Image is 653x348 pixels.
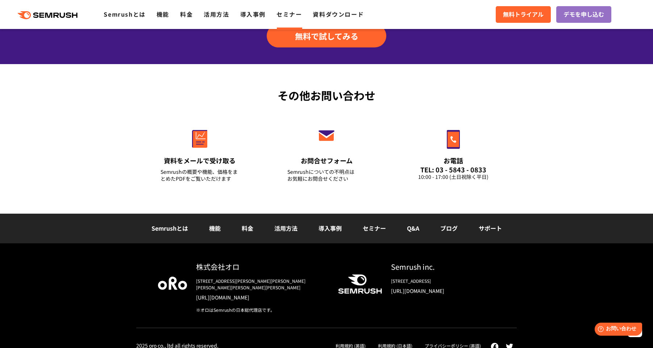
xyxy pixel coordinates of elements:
div: TEL: 03 - 5843 - 0833 [414,165,492,173]
a: セミナー [363,224,386,232]
div: ※オロはSemrushの日本総代理店です。 [196,307,326,313]
a: 料金 [180,10,193,18]
a: Semrushとは [104,10,145,18]
a: [URL][DOMAIN_NAME] [391,287,495,294]
span: 無料トライアル [503,10,544,19]
div: 10:00 - 17:00 (土日祝除く平日) [414,173,492,180]
a: 無料で試してみる [267,24,386,47]
a: セミナー [276,10,302,18]
div: Semrushについての不明点は お気軽にお問合せください [287,168,366,182]
span: 無料で試してみる [295,30,358,41]
a: デモを申し込む [556,6,611,23]
div: [STREET_ADDRESS] [391,278,495,284]
a: [URL][DOMAIN_NAME] [196,294,326,301]
div: 資料をメールで受け取る [161,156,239,165]
a: 活用方法 [274,224,298,232]
a: Q&A [407,224,419,232]
a: 料金 [242,224,253,232]
a: お問合せフォーム Semrushについての不明点はお気軽にお問合せください [272,114,381,191]
a: ブログ [440,224,458,232]
a: 資料をメールで受け取る Semrushの概要や機能、価格をまとめたPDFをご覧いただけます [145,114,254,191]
a: Semrushとは [151,224,188,232]
a: 活用方法 [204,10,229,18]
a: 機能 [209,224,221,232]
a: サポート [479,224,502,232]
iframe: Help widget launcher [588,320,645,340]
div: その他お問い合わせ [136,87,517,104]
img: oro company [158,277,187,290]
a: 機能 [157,10,169,18]
div: お電話 [414,156,492,165]
div: 株式会社オロ [196,261,326,272]
div: お問合せフォーム [287,156,366,165]
div: Semrushの概要や機能、価格をまとめたPDFをご覧いただけます [161,168,239,182]
div: [STREET_ADDRESS][PERSON_NAME][PERSON_NAME][PERSON_NAME][PERSON_NAME][PERSON_NAME] [196,278,326,291]
span: デモを申し込む [563,10,604,19]
a: 資料ダウンロード [313,10,364,18]
a: 導入事例 [240,10,266,18]
a: 導入事例 [319,224,342,232]
div: Semrush inc. [391,261,495,272]
a: 無料トライアル [496,6,551,23]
